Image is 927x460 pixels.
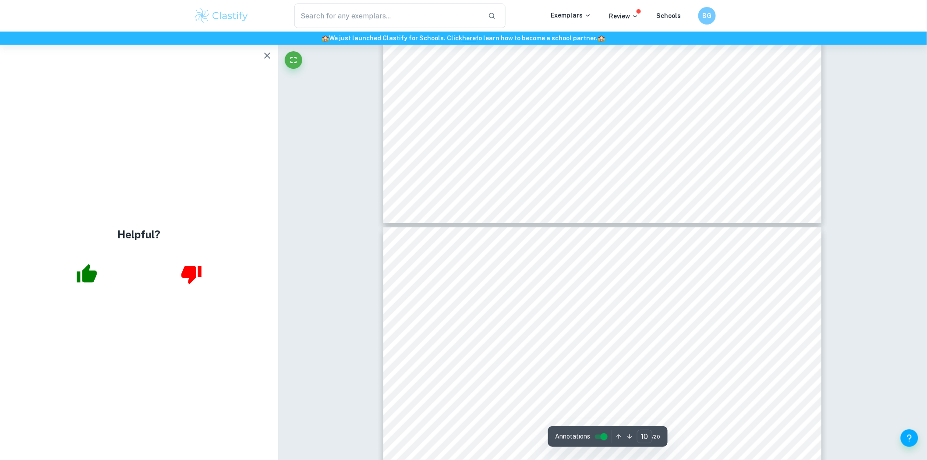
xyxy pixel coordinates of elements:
span: Now to model the equation for tea in the [PERSON_NAME] Cooling form, (1.9) can also be written as [435,446,787,454]
h6: We just launched Clastify for Schools. Click to learn how to become a school partner. [2,33,925,43]
a: here [463,35,476,42]
span: 🏫 [322,35,329,42]
span: + 𝑇 [605,77,619,85]
p: Exemplars [551,11,591,20]
h6: BG [702,11,712,21]
span: 𝑎 [619,83,622,89]
span: 𝑆𝑜 𝑜𝑢𝑟 𝑒𝑞𝑢𝑎𝑡𝑖𝑜𝑛 𝑖𝑠, [435,53,499,62]
span: This model resembles both the exponential and reciprocal functions. [435,100,670,109]
span: / 20 [652,433,661,441]
input: Search for any exemplars... [294,4,481,28]
button: Fullscreen [285,51,302,69]
button: BG [698,7,716,25]
span: 11 [762,254,771,263]
h4: Helpful? [117,226,160,242]
p: Review [609,11,639,21]
span: 🏫 [598,35,605,42]
span: Graph 1: Temperature vs. Time for Tea [548,426,682,435]
span: −𝑘𝑡 [592,73,601,79]
button: Help and Feedback [901,429,918,447]
span: (1.9) [624,77,641,85]
a: Schools [656,12,681,19]
img: Clastify logo [194,7,249,25]
span: 4.1) Cooling curve for Tea [461,280,564,289]
span: Annotations [555,432,590,441]
span: 𝑇 = 𝐶𝑒 [564,77,591,85]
